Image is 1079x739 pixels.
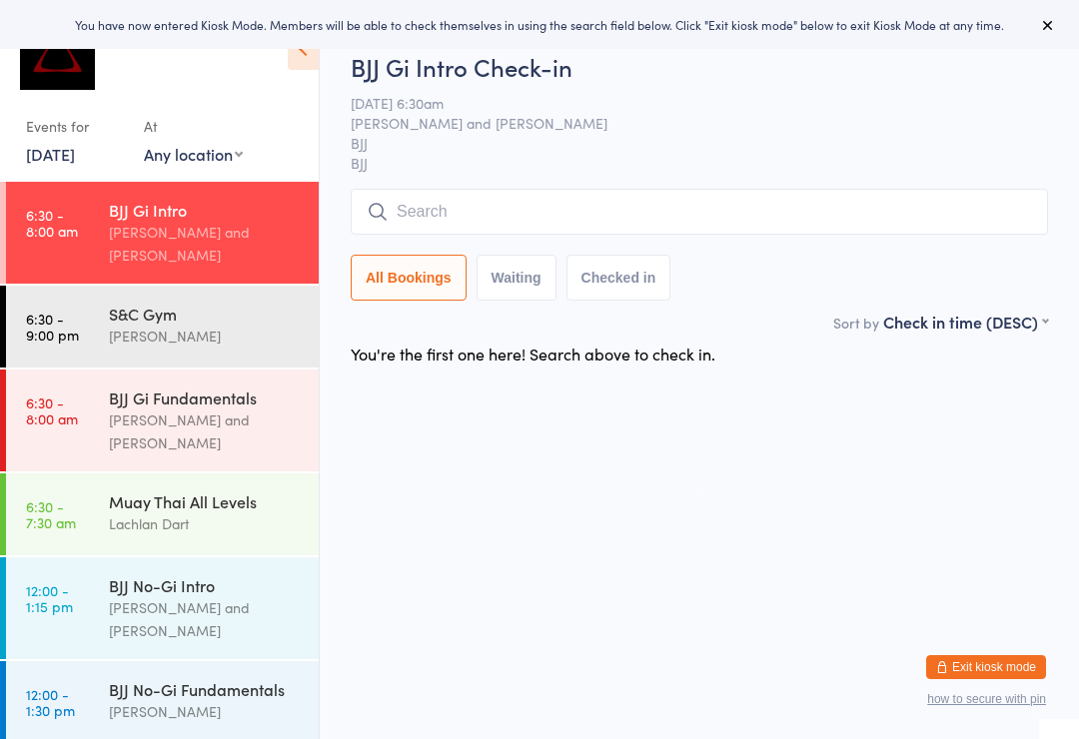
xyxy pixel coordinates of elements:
span: BJJ [351,153,1048,173]
span: [DATE] 6:30am [351,93,1017,113]
div: [PERSON_NAME] and [PERSON_NAME] [109,596,302,642]
div: [PERSON_NAME] [109,700,302,723]
time: 12:00 - 1:15 pm [26,582,73,614]
div: [PERSON_NAME] and [PERSON_NAME] [109,221,302,267]
div: BJJ No-Gi Fundamentals [109,678,302,700]
div: At [144,110,243,143]
div: BJJ Gi Fundamentals [109,386,302,408]
label: Sort by [833,313,879,333]
time: 12:00 - 1:30 pm [26,686,75,718]
div: You're the first one here! Search above to check in. [351,343,715,365]
div: S&C Gym [109,303,302,325]
input: Search [351,189,1048,235]
div: [PERSON_NAME] [109,325,302,348]
div: Muay Thai All Levels [109,490,302,512]
button: how to secure with pin [927,692,1046,706]
div: BJJ No-Gi Intro [109,574,302,596]
a: 6:30 -8:00 amBJJ Gi Intro[PERSON_NAME] and [PERSON_NAME] [6,182,319,284]
span: [PERSON_NAME] and [PERSON_NAME] [351,113,1017,133]
h2: BJJ Gi Intro Check-in [351,50,1048,83]
div: Events for [26,110,124,143]
img: Dominance MMA Abbotsford [20,15,95,90]
div: [PERSON_NAME] and [PERSON_NAME] [109,408,302,454]
time: 6:30 - 8:00 am [26,207,78,239]
div: BJJ Gi Intro [109,199,302,221]
a: 6:30 -8:00 amBJJ Gi Fundamentals[PERSON_NAME] and [PERSON_NAME] [6,369,319,471]
div: You have now entered Kiosk Mode. Members will be able to check themselves in using the search fie... [32,16,1047,33]
button: Exit kiosk mode [926,655,1046,679]
button: Checked in [566,255,671,301]
span: BJJ [351,133,1017,153]
button: Waiting [477,255,556,301]
time: 6:30 - 9:00 pm [26,311,79,343]
a: 6:30 -7:30 amMuay Thai All LevelsLachlan Dart [6,473,319,555]
time: 6:30 - 8:00 am [26,394,78,426]
a: [DATE] [26,143,75,165]
a: 6:30 -9:00 pmS&C Gym[PERSON_NAME] [6,286,319,368]
div: Check in time (DESC) [883,311,1048,333]
time: 6:30 - 7:30 am [26,498,76,530]
div: Lachlan Dart [109,512,302,535]
div: Any location [144,143,243,165]
a: 12:00 -1:15 pmBJJ No-Gi Intro[PERSON_NAME] and [PERSON_NAME] [6,557,319,659]
button: All Bookings [351,255,467,301]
